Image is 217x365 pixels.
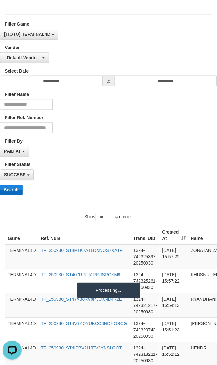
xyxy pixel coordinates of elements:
[84,213,132,222] label: Show entries
[96,213,119,222] select: Showentries
[41,346,122,351] a: TF_250930_ST4IPBV2UJEV3YNSLGOT
[131,245,160,269] td: 1324-742325397-20250930
[77,283,140,298] div: Processing...
[38,227,131,245] th: Ref. Num
[131,294,160,318] td: 1324-742321217-20250930
[4,149,21,154] span: PAID AT
[160,245,188,269] td: [DATE] 15:57:22
[41,272,121,278] a: TF_250930_ST407RPIUARI9JSRCKM9
[160,318,188,343] td: [DATE] 15:51:23
[4,32,51,37] span: [ITOTO] TERMINAL4D
[5,318,38,343] td: TERMINAL4D
[131,318,160,343] td: 1324-742320742-20250930
[41,248,123,253] a: TF_250930_ST4PTK7ATLDXNOS7XATF
[5,227,38,245] th: Game
[160,269,188,294] td: [DATE] 15:57:22
[160,294,188,318] td: [DATE] 15:54:13
[41,321,127,326] a: TF_250930_ST4V9ZOYUKCC3NOHORCG
[41,297,122,302] a: TF_250930_ST47V38RV8P3UXND4K2E
[4,172,26,177] span: SUCCESS
[4,55,41,60] span: - Default Vendor -
[160,227,188,245] th: Created At: activate to sort column ascending
[5,269,38,294] td: TERMINAL4D
[3,3,22,22] button: Open LiveChat chat widget
[103,76,115,86] span: to
[131,227,160,245] th: Trans. UID
[5,294,38,318] td: TERMINAL4D
[5,245,38,269] td: TERMINAL4D
[131,269,160,294] td: 1324-742325261-20250930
